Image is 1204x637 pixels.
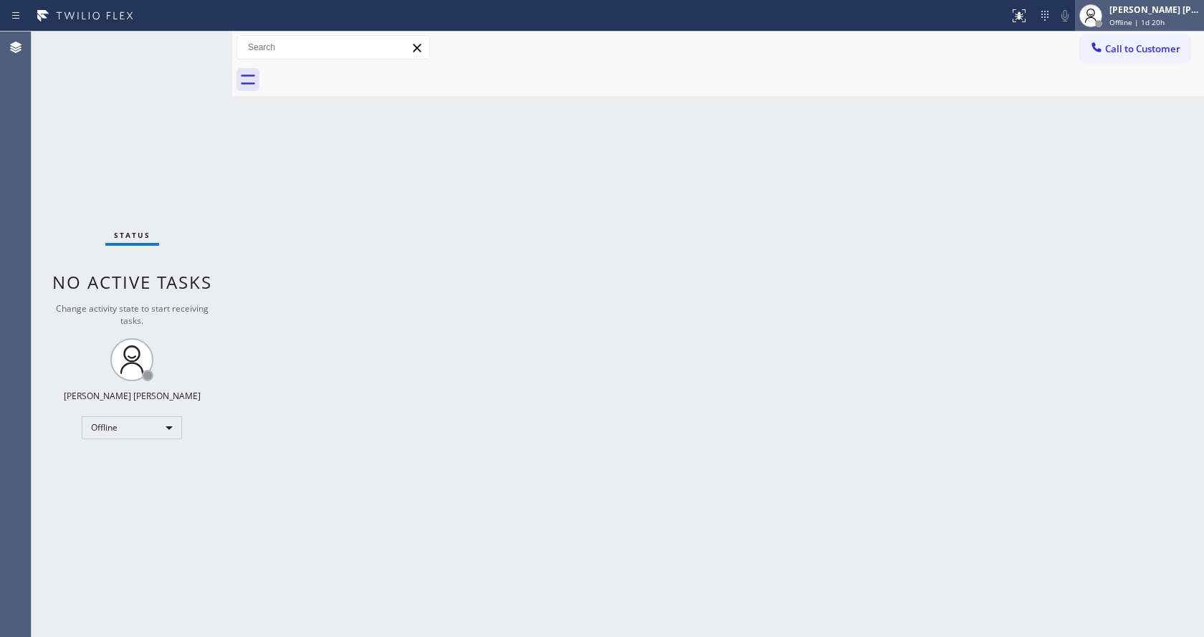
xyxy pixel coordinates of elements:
span: Offline | 1d 20h [1109,17,1165,27]
span: Change activity state to start receiving tasks. [56,302,209,327]
button: Call to Customer [1080,35,1190,62]
button: Mute [1055,6,1075,26]
input: Search [237,36,429,59]
div: [PERSON_NAME] [PERSON_NAME] [64,390,201,402]
div: [PERSON_NAME] [PERSON_NAME] [1109,4,1200,16]
span: Call to Customer [1105,42,1180,55]
span: Status [114,230,150,240]
span: No active tasks [52,270,212,294]
div: Offline [82,416,182,439]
